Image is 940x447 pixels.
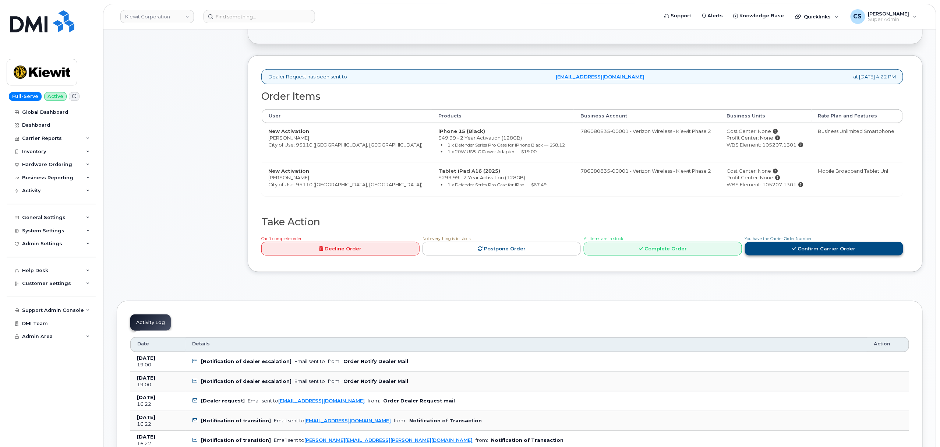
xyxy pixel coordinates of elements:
[268,168,309,174] strong: New Activation
[574,123,720,163] td: 786080835-00001 - Verizon Wireless - Kiewit Phase 2
[261,242,420,256] a: Decline Order
[728,8,789,23] a: Knowledge Base
[201,418,271,423] b: [Notification of transition]
[201,398,245,404] b: [Dealer request]
[137,381,179,388] div: 19:00
[137,421,179,427] div: 16:22
[790,9,844,24] div: Quicklinks
[745,242,903,256] a: Confirm Carrier Order
[278,398,365,404] a: [EMAIL_ADDRESS][DOMAIN_NAME]
[137,362,179,368] div: 19:00
[727,181,805,188] div: WBS Element: 105207.1301
[328,379,340,384] span: from:
[812,109,903,123] th: Rate Plan and Features
[727,134,805,141] div: Profit Center: None
[304,418,391,423] a: [EMAIL_ADDRESS][DOMAIN_NAME]
[137,440,179,447] div: 16:22
[274,418,391,423] div: Email sent to
[328,359,340,364] span: from:
[261,236,301,241] span: Can't complete order
[556,73,645,80] a: [EMAIL_ADDRESS][DOMAIN_NAME]
[262,123,432,163] td: [PERSON_NAME] City of Use: 95110 ([GEOGRAPHIC_DATA], [GEOGRAPHIC_DATA])
[727,174,805,181] div: Profit Center: None
[294,359,325,364] div: Email sent to
[261,217,903,228] h2: Take Action
[868,11,909,17] span: [PERSON_NAME]
[854,12,862,21] span: CS
[432,123,574,163] td: $49.99 - 2 Year Activation (128GB)
[812,163,903,196] td: Mobile Broadband Tablet Unl
[274,437,473,443] div: Email sent to
[448,142,565,148] small: 1 x Defender Series Pro Case for iPhone Black — $58.12
[574,163,720,196] td: 786080835-00001 - Verizon Wireless - Kiewit Phase 2
[262,163,432,196] td: [PERSON_NAME] City of Use: 95110 ([GEOGRAPHIC_DATA], [GEOGRAPHIC_DATA])
[248,398,365,404] div: Email sent to
[659,8,696,23] a: Support
[409,418,482,423] b: Notification of Transaction
[261,69,903,84] div: Dealer Request has been sent to at [DATE] 4:22 PM
[720,109,812,123] th: Business Units
[867,337,909,352] th: Action
[137,375,155,381] b: [DATE]
[491,437,563,443] b: Notification of Transaction
[201,437,271,443] b: [Notification of transition]
[727,128,805,135] div: Cost Center: None
[574,109,720,123] th: Business Account
[845,9,922,24] div: Chris Smith
[137,395,155,400] b: [DATE]
[584,242,742,256] a: Complete Order
[383,398,455,404] b: Order Dealer Request mail
[584,236,623,241] span: All Items are in stock
[812,123,903,163] td: Business Unlimited Smartphone
[432,163,574,196] td: $299.99 - 2 Year Activation (128GB)
[804,14,831,20] span: Quicklinks
[439,128,485,134] strong: iPhone 15 (Black)
[740,12,784,20] span: Knowledge Base
[137,401,179,408] div: 16:22
[304,437,473,443] a: [PERSON_NAME][EMAIL_ADDRESS][PERSON_NAME][DOMAIN_NAME]
[137,434,155,440] b: [DATE]
[192,341,210,347] span: Details
[261,91,903,102] h2: Order Items
[204,10,315,23] input: Find something...
[423,242,581,256] a: Postpone Order
[137,355,155,361] b: [DATE]
[137,341,149,347] span: Date
[727,141,805,148] div: WBS Element: 105207.1301
[671,12,691,20] span: Support
[201,359,291,364] b: [Notification of dealer escalation]
[423,236,471,241] span: Not everything is in stock
[908,415,934,441] iframe: Messenger Launcher
[120,10,194,23] a: Kiewit Corporation
[294,379,325,384] div: Email sent to
[448,149,537,154] small: 1 x 20W USB-C Power Adapter — $19.00
[432,109,574,123] th: Products
[343,379,408,384] b: Order Notify Dealer Mail
[201,379,291,384] b: [Notification of dealer escalation]
[268,128,309,134] strong: New Activation
[448,182,547,187] small: 1 x Defender Series Pro Case for iPad — $67.49
[137,415,155,420] b: [DATE]
[343,359,408,364] b: Order Notify Dealer Mail
[696,8,728,23] a: Alerts
[745,236,812,241] span: You have the Carrier Order Number
[476,437,488,443] span: from:
[727,168,805,175] div: Cost Center: None
[262,109,432,123] th: User
[368,398,380,404] span: from:
[868,17,909,22] span: Super Admin
[708,12,723,20] span: Alerts
[439,168,501,174] strong: Tablet iPad A16 (2025)
[394,418,406,423] span: from:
